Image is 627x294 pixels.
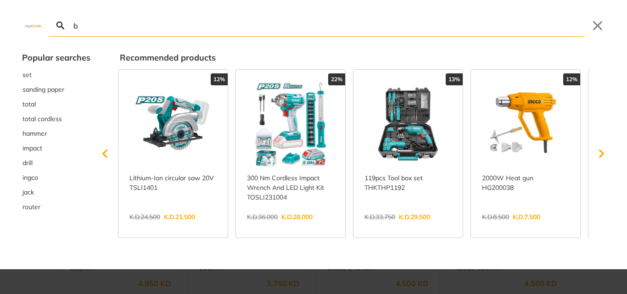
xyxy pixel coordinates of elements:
div: Suggestion: drill [22,155,90,170]
button: Select suggestion: total [22,97,90,111]
div: 12% [211,73,228,85]
div: Suggestion: jack [22,185,90,200]
button: Select suggestion: total cordless [22,111,90,126]
button: Select suggestion: hammer [22,126,90,141]
span: jack [22,188,34,197]
button: Select suggestion: set [22,67,90,82]
button: Select suggestion: jack [22,185,90,200]
div: Suggestion: impact [22,141,90,155]
div: 13% [446,73,463,85]
img: Close [22,23,44,28]
button: Close [590,18,605,33]
div: Suggestion: ingco [22,170,90,185]
div: 22% [328,73,345,85]
div: Suggestion: router [22,200,90,214]
span: sanding paper [22,85,64,94]
svg: Scroll right [592,144,610,163]
div: 12% [563,73,580,85]
div: Recommended products [120,51,605,64]
div: Suggestion: set [22,67,90,82]
input: Search… [72,15,585,36]
div: Suggestion: total [22,97,90,111]
button: Select suggestion: ingco [22,170,90,185]
div: Suggestion: hammer [22,126,90,141]
div: Suggestion: total cordless [22,111,90,126]
span: hammer [22,129,47,139]
div: Suggestion: sanding paper [22,82,90,97]
button: Select suggestion: sanding paper [22,82,90,97]
div: Popular searches [22,51,90,64]
svg: Search [55,20,66,31]
span: set [22,70,32,80]
span: total cordless [22,114,62,124]
span: router [22,202,40,212]
span: ingco [22,173,38,183]
svg: Scroll left [96,144,114,163]
span: total [22,100,36,109]
button: Select suggestion: impact [22,141,90,155]
button: Select suggestion: router [22,200,90,214]
span: impact [22,144,42,153]
span: drill [22,158,33,168]
button: Select suggestion: drill [22,155,90,170]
